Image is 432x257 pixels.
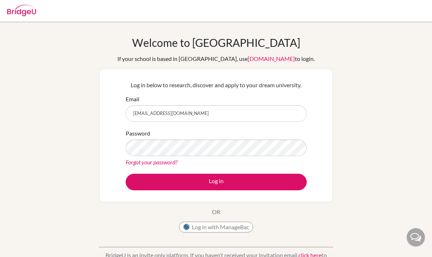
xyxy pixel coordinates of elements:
div: If your school is based in [GEOGRAPHIC_DATA], use to login. [117,54,315,63]
button: Log in with ManageBac [179,222,253,232]
label: Password [126,129,150,138]
a: [DOMAIN_NAME] [248,55,295,62]
img: Bridge-U [7,5,36,16]
p: OR [212,208,220,216]
p: Log in below to research, discover and apply to your dream university. [126,81,307,89]
a: Forgot your password? [126,159,177,165]
button: Log in [126,174,307,190]
label: Email [126,95,139,103]
h1: Welcome to [GEOGRAPHIC_DATA] [132,36,300,49]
